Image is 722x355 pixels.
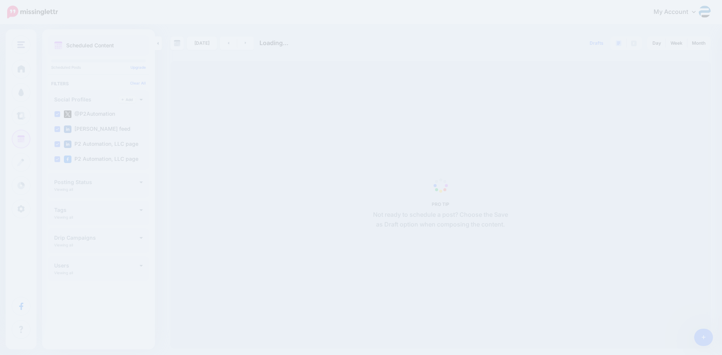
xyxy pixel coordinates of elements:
[64,140,138,148] label: P2 Automation, LLC page
[648,37,666,49] a: Day
[51,81,146,86] h4: Filters
[187,36,217,50] a: [DATE]
[687,37,710,49] a: Month
[54,270,73,275] p: Viewing all
[130,81,146,85] a: Clear All
[631,41,637,46] img: facebook-grey-square.png
[666,37,687,49] a: Week
[54,243,73,247] p: Viewing all
[616,40,622,46] img: paragraph-boxed.png
[259,39,288,47] span: Loading...
[370,201,511,207] h5: PRO TIP
[64,156,71,163] img: facebook-square.png
[64,140,71,148] img: linkedin-square.png
[7,6,58,18] img: Missinglettr
[54,187,73,192] p: Viewing all
[590,41,604,45] span: Drafts
[174,40,180,47] img: calendar-grey-darker.png
[130,65,146,69] a: Upgrade
[66,43,114,48] p: Scheduled Content
[54,235,140,240] h4: Drip Campaigns
[64,156,138,163] label: P2 Automation, LLC page
[64,110,115,118] label: @P2Automation
[370,210,511,230] p: Not ready to schedule a post? Choose the Save as Draft option when composing the content.
[17,41,25,48] img: menu.png
[54,215,73,219] p: Viewing all
[54,207,140,213] h4: Tags
[54,41,62,50] img: calendar.png
[646,3,711,21] a: My Account
[54,180,140,185] h4: Posting Status
[118,96,136,103] a: Add
[64,125,71,133] img: linkedin-square.png
[64,125,130,133] label: [PERSON_NAME] feed
[54,97,118,102] h4: Social Profiles
[585,36,608,50] a: Drafts
[51,65,146,69] p: Scheduled Posts
[54,263,140,268] h4: Users
[64,110,71,118] img: twitter-square.png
